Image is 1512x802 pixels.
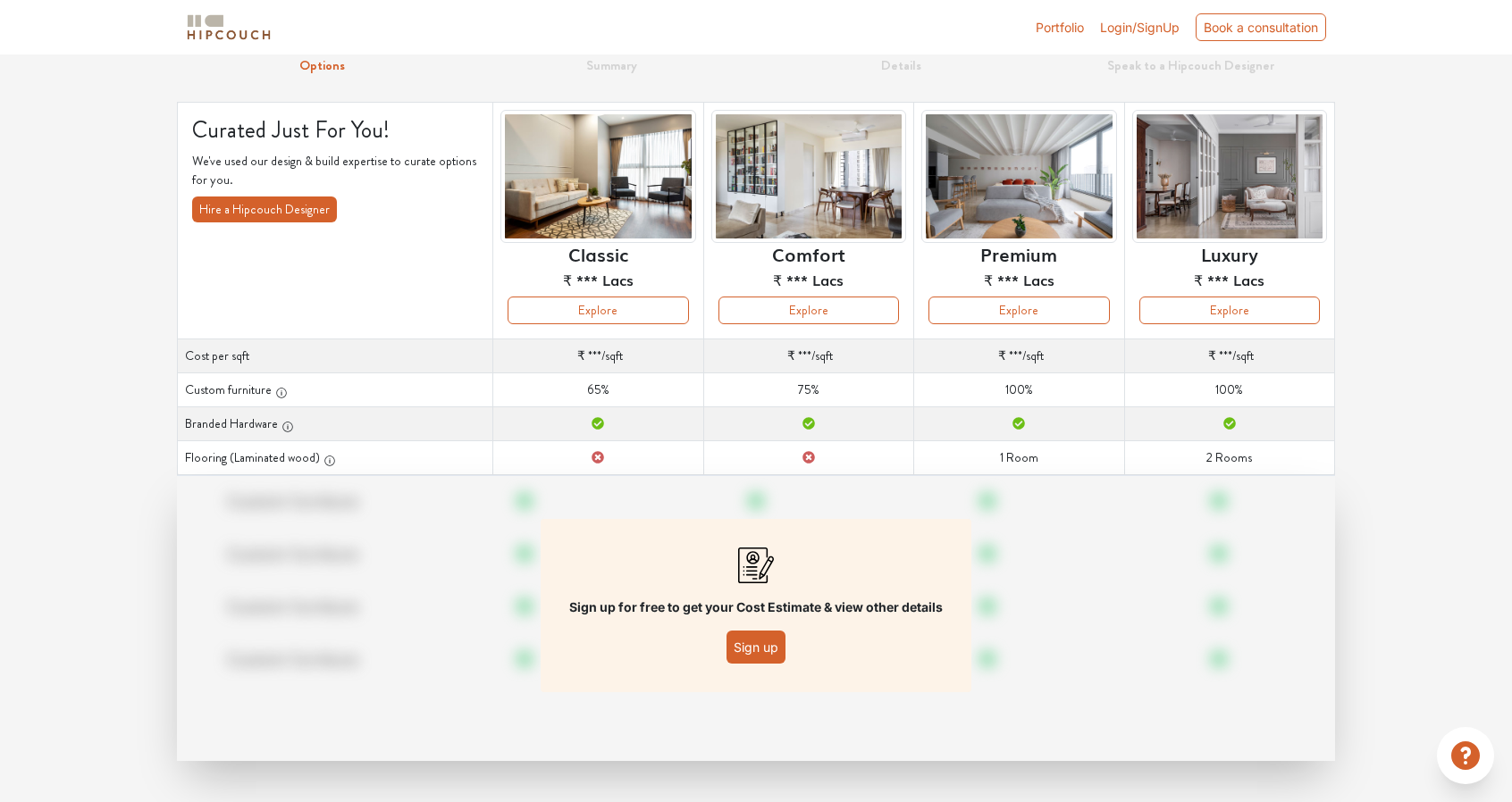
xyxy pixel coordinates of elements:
td: 100% [1124,373,1334,407]
img: header-preview [711,110,906,243]
strong: Details [881,55,921,75]
h4: Curated Just For You! [192,117,478,145]
img: logo-horizontal.svg [184,12,273,43]
th: Cost per sqft [178,339,493,373]
span: Login/SignUp [1100,20,1180,35]
button: Hire a Hipcouch Designer [192,196,337,222]
strong: Speak to a Hipcouch Designer [1107,55,1274,75]
button: Explore [928,297,1109,324]
td: /sqft [914,339,1124,373]
button: Sign up [727,631,785,664]
h6: Premium [980,243,1057,264]
span: logo-horizontal.svg [184,7,273,47]
img: header-preview [1132,110,1327,243]
img: header-preview [921,110,1116,243]
td: /sqft [703,339,913,373]
td: /sqft [1124,339,1334,373]
td: 75% [703,373,913,407]
a: Portfolio [1036,18,1084,37]
button: Explore [508,297,688,324]
h6: Classic [568,243,628,264]
th: Branded Hardware [178,407,493,441]
strong: Summary [586,55,637,75]
td: 100% [914,373,1124,407]
img: header-preview [500,110,695,243]
h6: Comfort [772,243,845,264]
h6: Luxury [1201,243,1258,264]
p: Sign up for free to get your Cost Estimate & view other details [569,597,943,616]
td: 2 Rooms [1124,441,1334,475]
td: 1 Room [914,441,1124,475]
strong: Options [299,55,345,75]
button: Explore [718,297,899,324]
td: /sqft [493,339,703,373]
p: We've used our design & build expertise to curate options for you. [192,152,478,189]
th: Flooring (Laminated wood) [178,441,493,475]
th: Custom furniture [178,373,493,407]
td: 65% [493,373,703,407]
div: Book a consultation [1196,13,1326,41]
button: Explore [1139,297,1320,324]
